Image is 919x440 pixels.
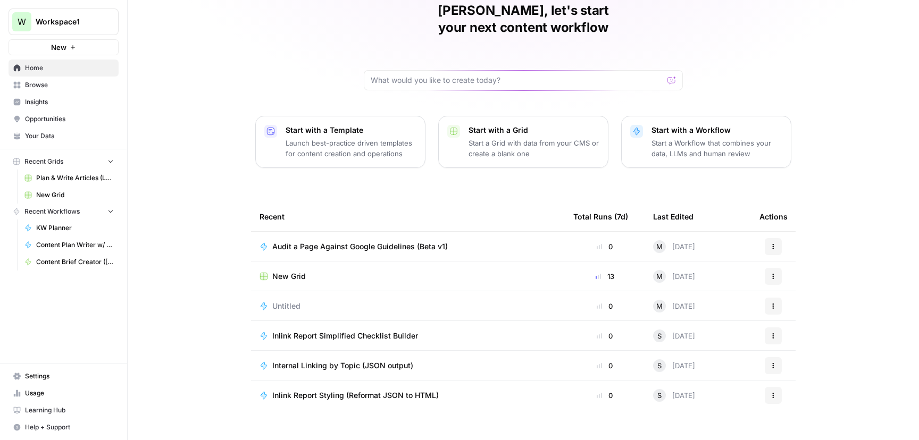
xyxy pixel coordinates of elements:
[24,157,63,166] span: Recent Grids
[653,329,695,342] div: [DATE]
[272,241,448,252] span: Audit a Page Against Google Guidelines (Beta v1)
[438,116,608,168] button: Start with a GridStart a Grid with data from your CMS or create a blank one
[25,422,114,432] span: Help + Support
[364,2,683,36] h1: [PERSON_NAME], let's start your next content workflow
[36,16,100,27] span: Workspace1
[9,368,119,385] a: Settings
[759,202,788,231] div: Actions
[469,125,599,136] p: Start with a Grid
[9,111,119,128] a: Opportunities
[9,60,119,77] a: Home
[9,385,119,402] a: Usage
[651,138,782,159] p: Start a Workflow that combines your data, LLMs and human review
[9,402,119,419] a: Learning Hub
[25,131,114,141] span: Your Data
[573,360,636,371] div: 0
[653,270,695,283] div: [DATE]
[36,257,114,267] span: Content Brief Creator ([PERSON_NAME])
[20,253,119,270] a: Content Brief Creator ([PERSON_NAME])
[656,301,663,311] span: M
[20,219,119,236] a: KW Planner
[20,236,119,253] a: Content Plan Writer w/ Visual Suggestions
[9,154,119,170] button: Recent Grids
[653,359,695,372] div: [DATE]
[36,173,114,183] span: Plan & Write Articles (LUSPS)
[653,300,695,312] div: [DATE]
[9,9,119,35] button: Workspace: Workspace1
[51,42,66,53] span: New
[260,202,556,231] div: Recent
[25,97,114,107] span: Insights
[656,271,663,282] span: M
[260,241,556,252] a: Audit a Page Against Google Guidelines (Beta v1)
[9,77,119,94] a: Browse
[25,80,114,90] span: Browse
[25,114,114,124] span: Opportunities
[653,202,694,231] div: Last Edited
[9,204,119,219] button: Recent Workflows
[36,223,114,233] span: KW Planner
[657,360,662,371] span: S
[371,75,663,86] input: What would you like to create today?
[20,187,119,204] a: New Grid
[260,331,556,341] a: Inlink Report Simplified Checklist Builder
[25,388,114,398] span: Usage
[657,390,662,401] span: S
[25,405,114,415] span: Learning Hub
[653,389,695,402] div: [DATE]
[255,116,425,168] button: Start with a TemplateLaunch best-practice driven templates for content creation and operations
[272,390,439,401] span: Inlink Report Styling (Reformat JSON to HTML)
[25,371,114,381] span: Settings
[653,240,695,253] div: [DATE]
[286,125,416,136] p: Start with a Template
[36,240,114,250] span: Content Plan Writer w/ Visual Suggestions
[573,390,636,401] div: 0
[9,39,119,55] button: New
[656,241,663,252] span: M
[260,301,556,311] a: Untitled
[573,202,628,231] div: Total Runs (7d)
[573,301,636,311] div: 0
[25,63,114,73] span: Home
[272,360,413,371] span: Internal Linking by Topic (JSON output)
[9,419,119,436] button: Help + Support
[260,271,556,282] a: New Grid
[18,15,26,28] span: W
[657,331,662,341] span: S
[573,241,636,252] div: 0
[286,138,416,159] p: Launch best-practice driven templates for content creation and operations
[272,271,306,282] span: New Grid
[260,390,556,401] a: Inlink Report Styling (Reformat JSON to HTML)
[24,207,80,216] span: Recent Workflows
[272,331,418,341] span: Inlink Report Simplified Checklist Builder
[36,190,114,200] span: New Grid
[573,271,636,282] div: 13
[9,128,119,145] a: Your Data
[651,125,782,136] p: Start with a Workflow
[469,138,599,159] p: Start a Grid with data from your CMS or create a blank one
[272,301,300,311] span: Untitled
[621,116,791,168] button: Start with a WorkflowStart a Workflow that combines your data, LLMs and human review
[20,170,119,187] a: Plan & Write Articles (LUSPS)
[573,331,636,341] div: 0
[9,94,119,111] a: Insights
[260,360,556,371] a: Internal Linking by Topic (JSON output)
